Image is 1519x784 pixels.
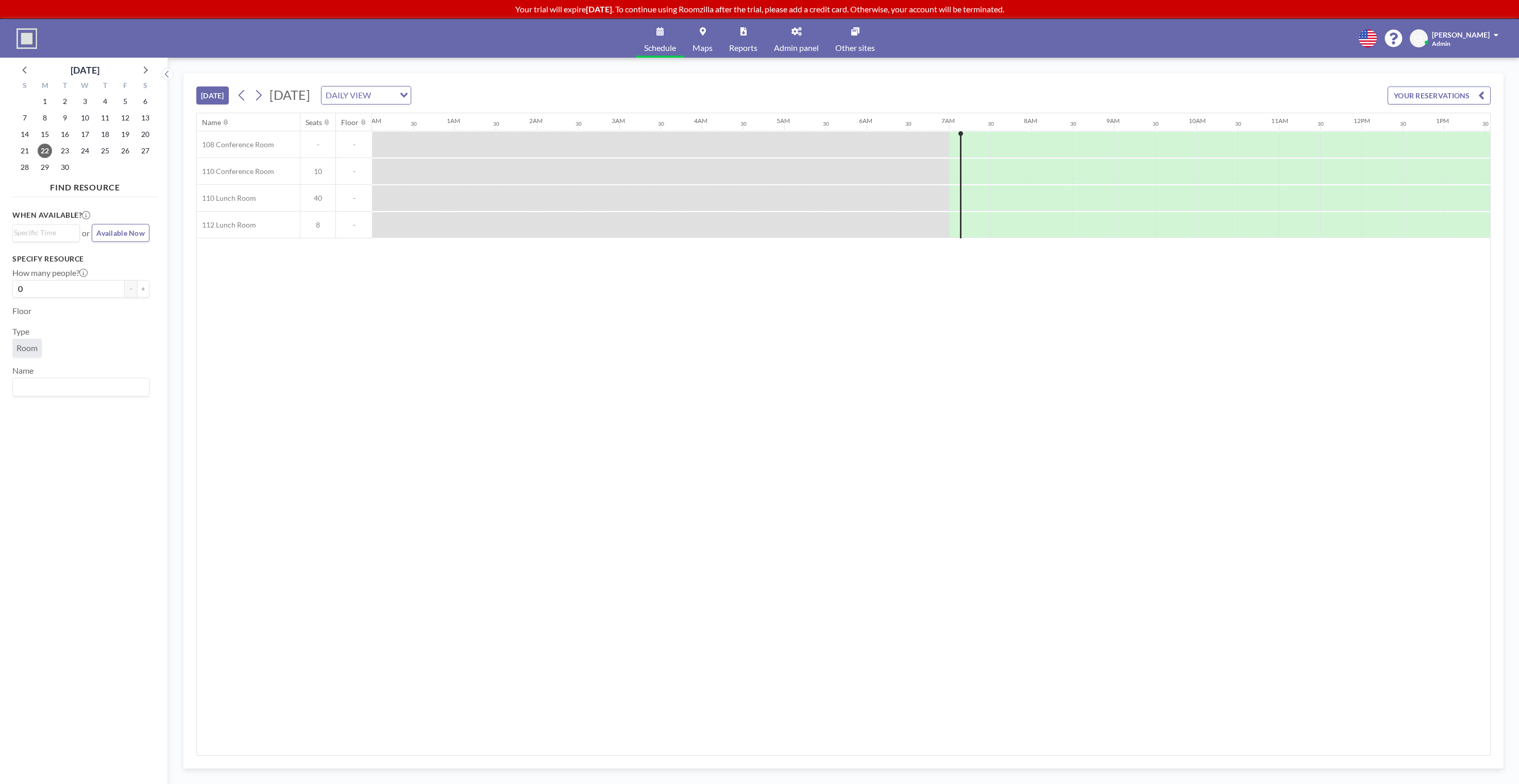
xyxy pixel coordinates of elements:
button: + [137,280,149,298]
span: Monday, September 8, 2025 [38,111,52,125]
div: 30 [988,120,994,127]
span: Monday, September 1, 2025 [38,94,52,109]
span: Room [16,343,38,353]
div: W [75,80,95,93]
button: Available Now [92,224,149,242]
div: 2AM [529,117,543,125]
span: Friday, September 19, 2025 [118,127,132,142]
span: Saturday, September 13, 2025 [138,111,153,125]
span: Monday, September 29, 2025 [38,160,52,175]
span: Wednesday, September 10, 2025 [78,111,92,125]
label: Type [12,326,29,337]
span: Wednesday, September 17, 2025 [78,127,92,142]
div: 12PM [1354,117,1370,125]
img: organization-logo [16,28,37,49]
div: Name [202,118,221,127]
div: Seats [306,118,322,127]
span: Tuesday, September 16, 2025 [58,127,72,142]
span: 8 [300,220,335,230]
span: Friday, September 26, 2025 [118,144,132,158]
span: Thursday, September 4, 2025 [98,94,112,109]
span: Friday, September 5, 2025 [118,94,132,109]
div: 30 [740,120,747,127]
button: YOUR RESERVATIONS [1388,86,1491,104]
span: [DATE] [269,87,310,102]
input: Search for option [14,227,74,238]
span: CS [1414,34,1423,43]
button: [DATE] [196,86,229,104]
a: Reports [721,19,766,58]
span: Friday, September 12, 2025 [118,111,132,125]
div: 30 [1400,120,1406,127]
div: 30 [658,120,664,127]
span: Available Now [96,229,145,237]
span: Maps [693,44,713,52]
span: Sunday, September 7, 2025 [18,111,32,125]
div: M [35,80,55,93]
span: Saturday, September 20, 2025 [138,127,153,142]
div: 12AM [364,117,381,125]
span: 110 Conference Room [197,167,274,176]
div: 30 [905,120,912,127]
span: - [300,140,335,149]
span: 112 Lunch Room [197,220,256,230]
div: 6AM [859,117,872,125]
label: How many people? [12,268,88,278]
button: - [125,280,137,298]
span: - [336,167,372,176]
span: Sunday, September 28, 2025 [18,160,32,175]
div: Search for option [13,225,79,240]
span: Thursday, September 11, 2025 [98,111,112,125]
span: Sunday, September 21, 2025 [18,144,32,158]
div: [DATE] [71,63,99,77]
span: Reports [729,44,757,52]
div: 4AM [694,117,707,125]
span: 108 Conference Room [197,140,274,149]
div: 9AM [1106,117,1120,125]
span: - [336,194,372,203]
div: T [95,80,115,93]
div: 30 [1318,120,1324,127]
div: 30 [823,120,829,127]
div: 30 [493,120,499,127]
span: Other sites [835,44,875,52]
span: Tuesday, September 23, 2025 [58,144,72,158]
div: 1PM [1436,117,1449,125]
span: Wednesday, September 24, 2025 [78,144,92,158]
span: Thursday, September 18, 2025 [98,127,112,142]
div: 1AM [447,117,460,125]
span: 110 Lunch Room [197,194,256,203]
span: or [82,228,90,238]
div: 30 [1153,120,1159,127]
span: Saturday, September 6, 2025 [138,94,153,109]
span: 40 [300,194,335,203]
div: Search for option [322,86,411,104]
h4: FIND RESOURCE [12,178,158,193]
div: 30 [411,120,417,127]
span: Monday, September 15, 2025 [38,127,52,142]
div: 5AM [777,117,790,125]
span: Admin [1432,40,1450,47]
span: - [336,140,372,149]
span: Monday, September 22, 2025 [38,144,52,158]
span: Tuesday, September 9, 2025 [58,111,72,125]
a: Maps [684,19,721,58]
div: 30 [1482,120,1489,127]
h3: Specify resource [12,254,149,264]
label: Floor [12,306,31,316]
span: Saturday, September 27, 2025 [138,144,153,158]
a: Schedule [636,19,684,58]
b: [DATE] [586,4,612,14]
div: S [15,80,35,93]
div: 3AM [612,117,625,125]
span: DAILY VIEW [324,89,373,102]
div: 30 [1235,120,1241,127]
div: 30 [576,120,582,127]
div: S [135,80,155,93]
span: [PERSON_NAME] [1432,30,1490,39]
span: Tuesday, September 2, 2025 [58,94,72,109]
span: Thursday, September 25, 2025 [98,144,112,158]
div: 7AM [941,117,955,125]
input: Search for option [14,380,143,394]
a: Other sites [827,19,883,58]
